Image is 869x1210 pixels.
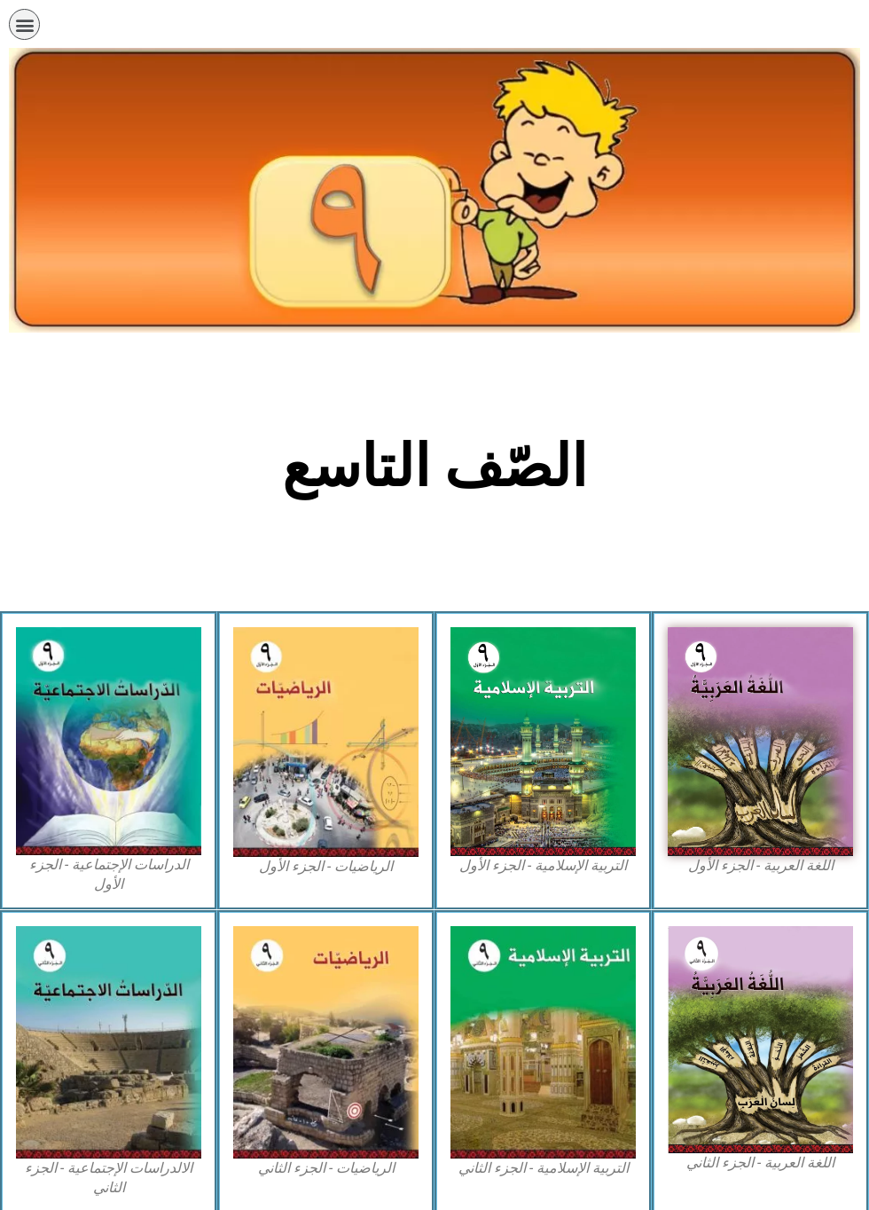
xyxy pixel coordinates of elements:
figcaption: اللغة العربية - الجزء الأول​ [668,856,853,876]
figcaption: الرياضيات - الجزء الأول​ [233,857,419,876]
div: כפתור פתיחת תפריט [9,9,40,40]
figcaption: الالدراسات الإجتماعية - الجزء الثاني [16,1159,201,1198]
figcaption: التربية الإسلامية - الجزء الثاني [450,1159,636,1178]
figcaption: اللغة العربية - الجزء الثاني [668,1153,853,1173]
h2: الصّف التاسع [142,432,728,501]
figcaption: الرياضيات - الجزء الثاني [233,1159,419,1178]
figcaption: الدراسات الإجتماعية - الجزء الأول​ [16,855,201,895]
figcaption: التربية الإسلامية - الجزء الأول [450,856,636,876]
